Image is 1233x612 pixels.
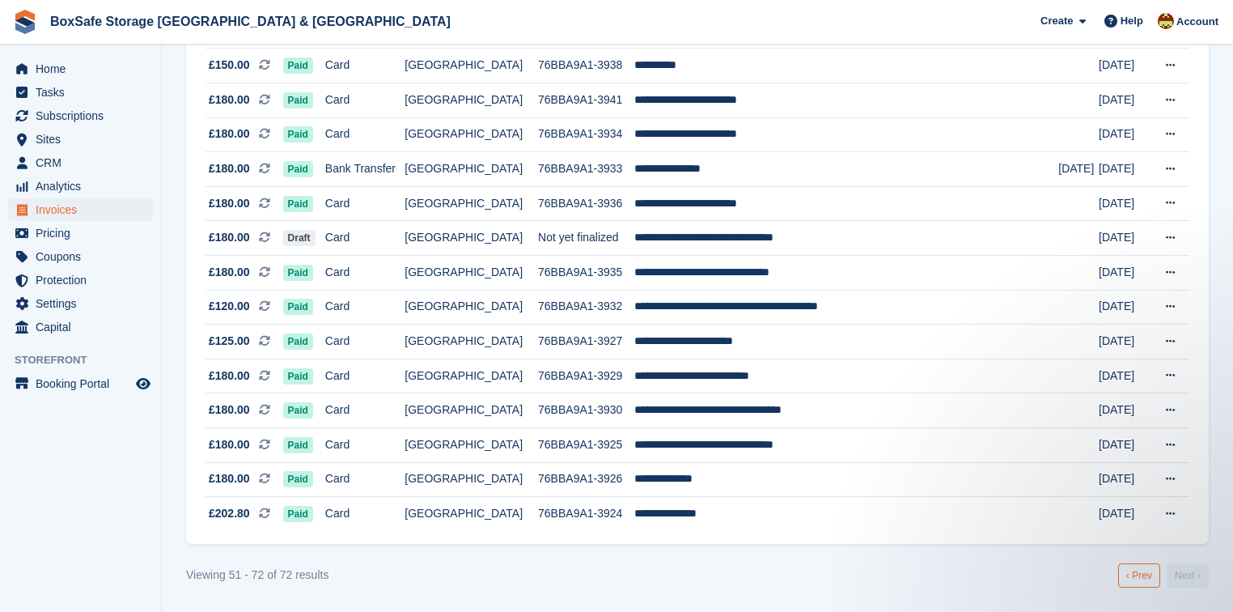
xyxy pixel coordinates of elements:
[1176,14,1218,30] span: Account
[15,352,161,368] span: Storefront
[538,221,634,256] td: Not yet finalized
[538,83,634,118] td: 76BBA9A1-3941
[405,152,538,187] td: [GEOGRAPHIC_DATA]
[325,83,405,118] td: Card
[1099,427,1151,462] td: [DATE]
[209,229,250,246] span: £180.00
[36,81,133,104] span: Tasks
[538,462,634,497] td: 76BBA9A1-3926
[186,567,328,584] div: Viewing 51 - 72 of 72 results
[36,151,133,174] span: CRM
[1058,152,1099,187] td: [DATE]
[209,436,250,453] span: £180.00
[538,427,634,462] td: 76BBA9A1-3925
[8,245,153,268] a: menu
[283,196,313,212] span: Paid
[1099,256,1151,291] td: [DATE]
[209,368,250,385] span: £180.00
[1121,13,1143,29] span: Help
[1099,325,1151,359] td: [DATE]
[538,325,634,359] td: 76BBA9A1-3927
[283,265,313,281] span: Paid
[1099,117,1151,152] td: [DATE]
[1115,563,1212,588] nav: Pages
[8,175,153,198] a: menu
[283,126,313,142] span: Paid
[538,152,634,187] td: 76BBA9A1-3933
[405,359,538,393] td: [GEOGRAPHIC_DATA]
[283,230,316,246] span: Draft
[8,128,153,151] a: menu
[538,359,634,393] td: 76BBA9A1-3929
[36,198,133,221] span: Invoices
[133,374,153,393] a: Preview store
[405,290,538,325] td: [GEOGRAPHIC_DATA]
[283,402,313,419] span: Paid
[538,186,634,221] td: 76BBA9A1-3936
[405,221,538,256] td: [GEOGRAPHIC_DATA]
[325,427,405,462] td: Card
[8,151,153,174] a: menu
[1099,393,1151,428] td: [DATE]
[283,299,313,315] span: Paid
[36,372,133,395] span: Booking Portal
[36,292,133,315] span: Settings
[283,57,313,74] span: Paid
[209,91,250,108] span: £180.00
[8,198,153,221] a: menu
[538,497,634,531] td: 76BBA9A1-3924
[8,372,153,395] a: menu
[325,393,405,428] td: Card
[36,269,133,291] span: Protection
[283,506,313,522] span: Paid
[1099,497,1151,531] td: [DATE]
[8,316,153,338] a: menu
[538,393,634,428] td: 76BBA9A1-3930
[209,195,250,212] span: £180.00
[405,393,538,428] td: [GEOGRAPHIC_DATA]
[405,49,538,83] td: [GEOGRAPHIC_DATA]
[1099,290,1151,325] td: [DATE]
[325,256,405,291] td: Card
[325,49,405,83] td: Card
[209,160,250,177] span: £180.00
[405,256,538,291] td: [GEOGRAPHIC_DATA]
[8,57,153,80] a: menu
[8,292,153,315] a: menu
[209,505,250,522] span: £202.80
[1158,13,1174,29] img: Kim
[44,8,457,35] a: BoxSafe Storage [GEOGRAPHIC_DATA] & [GEOGRAPHIC_DATA]
[1118,563,1160,588] a: Previous
[538,49,634,83] td: 76BBA9A1-3938
[1099,186,1151,221] td: [DATE]
[36,128,133,151] span: Sites
[1099,83,1151,118] td: [DATE]
[405,325,538,359] td: [GEOGRAPHIC_DATA]
[283,92,313,108] span: Paid
[209,333,250,350] span: £125.00
[325,359,405,393] td: Card
[8,104,153,127] a: menu
[36,222,133,244] span: Pricing
[8,81,153,104] a: menu
[283,368,313,385] span: Paid
[405,117,538,152] td: [GEOGRAPHIC_DATA]
[283,161,313,177] span: Paid
[1099,359,1151,393] td: [DATE]
[209,125,250,142] span: £180.00
[325,325,405,359] td: Card
[209,57,250,74] span: £150.00
[209,298,250,315] span: £120.00
[538,256,634,291] td: 76BBA9A1-3935
[36,57,133,80] span: Home
[405,497,538,531] td: [GEOGRAPHIC_DATA]
[283,471,313,487] span: Paid
[8,222,153,244] a: menu
[405,462,538,497] td: [GEOGRAPHIC_DATA]
[325,290,405,325] td: Card
[1167,563,1209,588] a: Next
[36,245,133,268] span: Coupons
[8,269,153,291] a: menu
[325,117,405,152] td: Card
[325,462,405,497] td: Card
